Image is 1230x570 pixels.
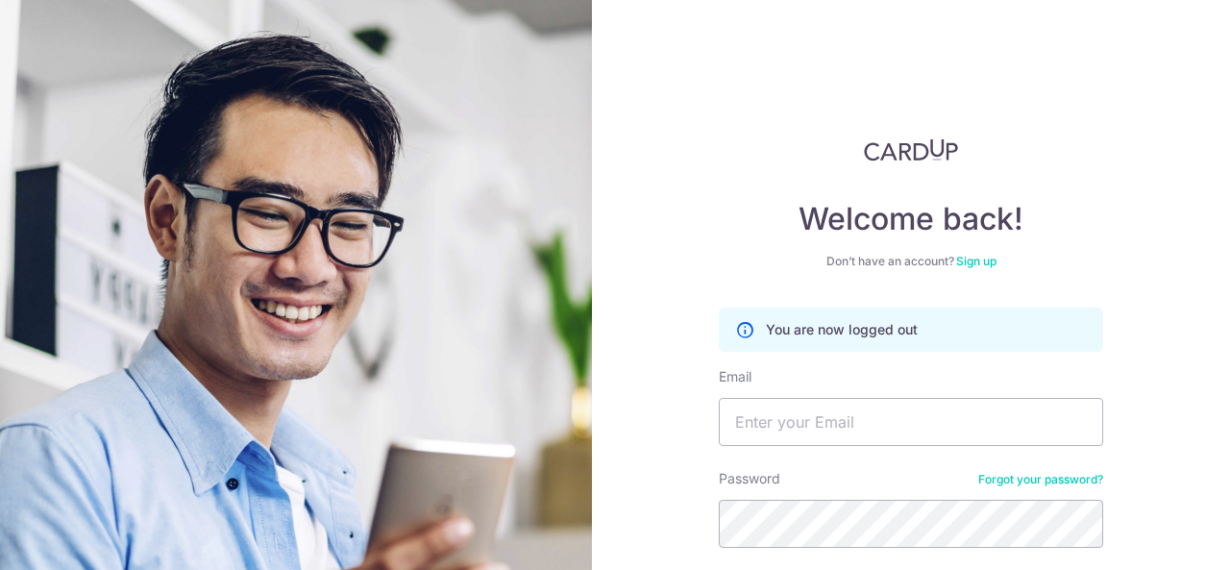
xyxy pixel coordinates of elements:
img: CardUp Logo [864,138,958,161]
a: Sign up [956,254,996,268]
p: You are now logged out [766,320,918,339]
h4: Welcome back! [719,200,1103,238]
div: Don’t have an account? [719,254,1103,269]
a: Forgot your password? [978,472,1103,487]
label: Email [719,367,751,386]
input: Enter your Email [719,398,1103,446]
label: Password [719,469,780,488]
